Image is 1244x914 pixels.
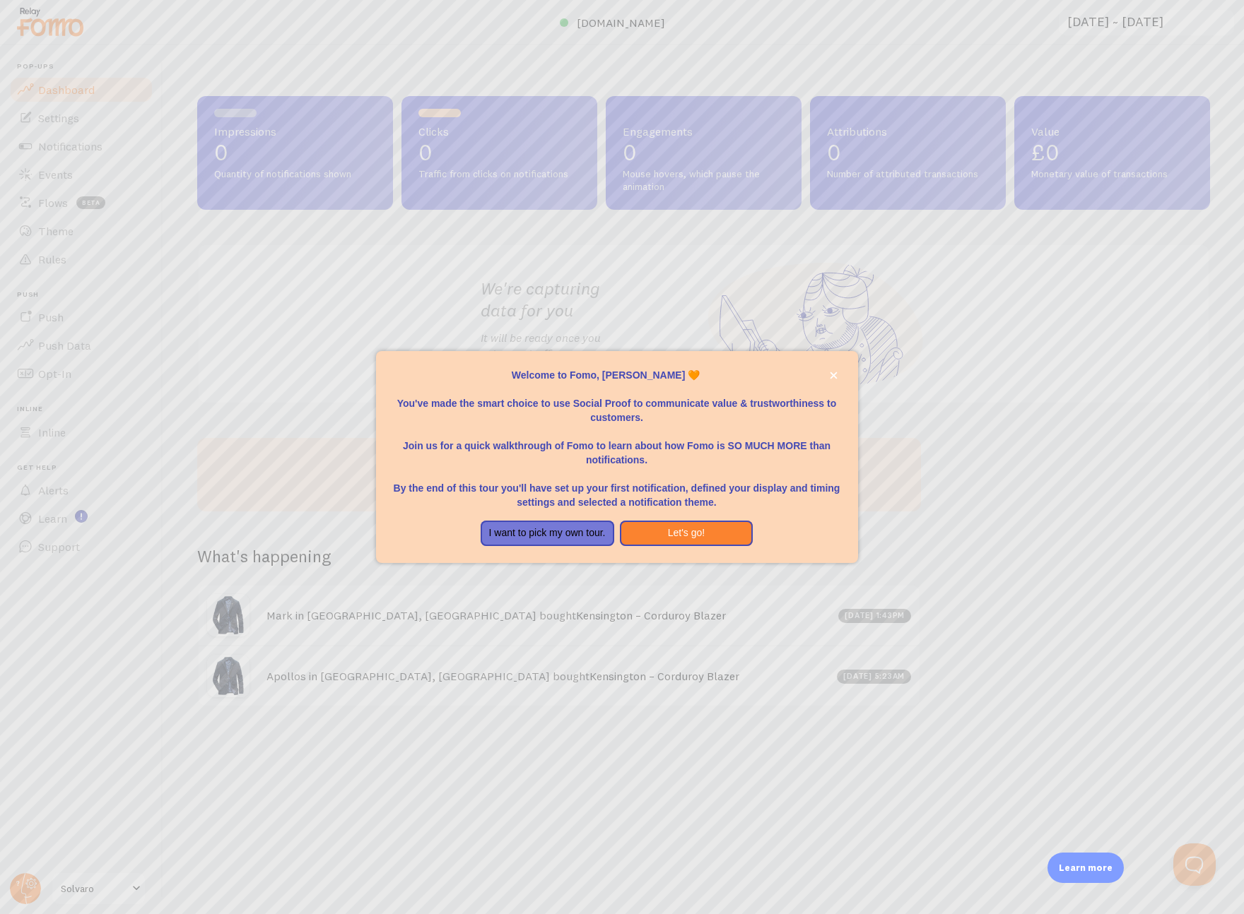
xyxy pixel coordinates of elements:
[393,382,841,425] p: You've made the smart choice to use Social Proof to communicate value & trustworthiness to custom...
[1048,853,1124,883] div: Learn more
[1059,861,1113,874] p: Learn more
[393,368,841,382] p: Welcome to Fomo, [PERSON_NAME] 🧡
[481,521,614,546] button: I want to pick my own tour.
[393,425,841,467] p: Join us for a quick walkthrough of Fomo to learn about how Fomo is SO MUCH MORE than notifications.
[620,521,753,546] button: Let's go!
[826,368,841,383] button: close,
[376,351,858,563] div: Welcome to Fomo, Solvaro brand 🧡You&amp;#39;ve made the smart choice to use Social Proof to commu...
[393,467,841,509] p: By the end of this tour you'll have set up your first notification, defined your display and timi...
